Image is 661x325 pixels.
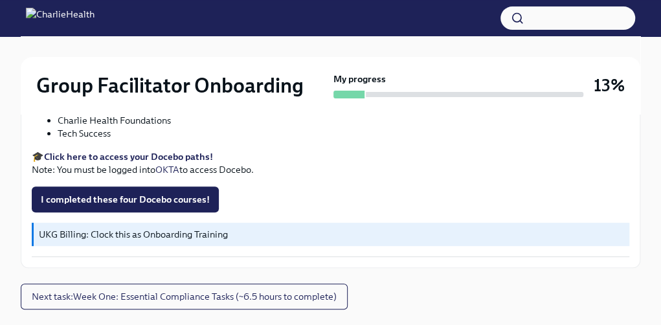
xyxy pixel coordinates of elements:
a: Click here to access your Docebo paths! [44,151,213,162]
a: OKTA [155,164,179,175]
span: I completed these four Docebo courses! [41,193,210,206]
li: Charlie Health Foundations [58,114,629,127]
li: Tech Success [58,127,629,140]
button: I completed these four Docebo courses! [32,186,219,212]
img: CharlieHealth [26,8,95,28]
button: Next task:Week One: Essential Compliance Tasks (~6.5 hours to complete) [21,284,348,309]
h2: Group Facilitator Onboarding [36,73,304,98]
p: 🎓 Note: You must be logged into to access Docebo. [32,150,629,176]
strong: My progress [333,73,386,85]
h3: 13% [594,74,625,97]
span: Next task : Week One: Essential Compliance Tasks (~6.5 hours to complete) [32,290,337,303]
p: UKG Billing: Clock this as Onboarding Training [39,228,624,241]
